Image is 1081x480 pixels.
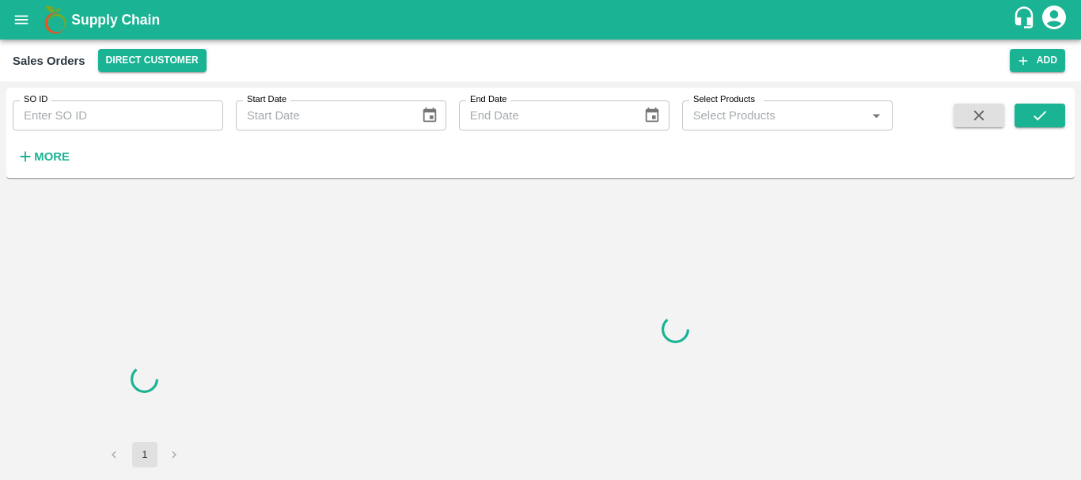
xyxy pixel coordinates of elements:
[100,442,190,467] nav: pagination navigation
[24,93,47,106] label: SO ID
[3,2,40,38] button: open drawer
[415,100,445,130] button: Choose date
[34,150,70,163] strong: More
[247,93,286,106] label: Start Date
[98,49,207,72] button: Select DC
[687,105,862,126] input: Select Products
[693,93,755,106] label: Select Products
[132,442,157,467] button: page 1
[1010,49,1065,72] button: Add
[236,100,408,130] input: Start Date
[40,4,71,36] img: logo
[470,93,506,106] label: End Date
[459,100,632,130] input: End Date
[1012,6,1040,34] div: customer-support
[13,51,85,71] div: Sales Orders
[637,100,667,130] button: Choose date
[13,100,223,130] input: Enter SO ID
[866,105,886,126] button: Open
[13,143,74,170] button: More
[71,12,160,28] b: Supply Chain
[1040,3,1068,36] div: account of current user
[71,9,1012,31] a: Supply Chain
